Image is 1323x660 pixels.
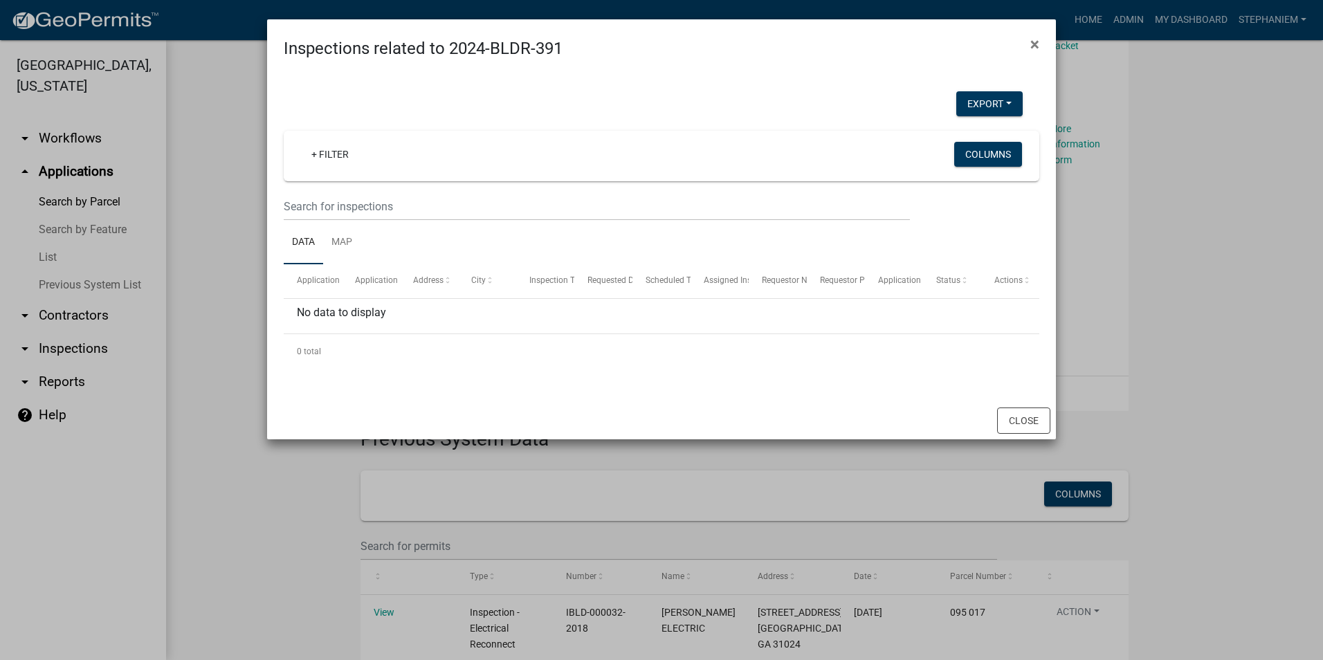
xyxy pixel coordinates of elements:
span: Requestor Name [762,275,824,285]
span: Actions [994,275,1023,285]
datatable-header-cell: Requestor Name [749,264,807,297]
datatable-header-cell: Address [400,264,458,297]
span: Requested Date [587,275,646,285]
datatable-header-cell: Requested Date [574,264,632,297]
a: Data [284,221,323,265]
div: 0 total [284,334,1039,369]
span: Address [413,275,444,285]
span: × [1030,35,1039,54]
datatable-header-cell: Actions [981,264,1039,297]
span: Scheduled Time [646,275,705,285]
span: Assigned Inspector [704,275,775,285]
datatable-header-cell: Application Type [342,264,400,297]
a: + Filter [300,142,360,167]
button: Close [997,407,1050,434]
datatable-header-cell: Inspection Type [516,264,574,297]
button: Close [1019,25,1050,64]
a: Map [323,221,361,265]
datatable-header-cell: Application Description [865,264,923,297]
datatable-header-cell: City [458,264,516,297]
input: Search for inspections [284,192,910,221]
span: Application Description [878,275,965,285]
button: Export [956,91,1023,116]
span: Application Type [355,275,418,285]
datatable-header-cell: Scheduled Time [632,264,691,297]
button: Columns [954,142,1022,167]
span: Requestor Phone [820,275,884,285]
span: City [471,275,486,285]
span: Status [936,275,960,285]
span: Application [297,275,340,285]
datatable-header-cell: Assigned Inspector [691,264,749,297]
datatable-header-cell: Status [923,264,981,297]
h4: Inspections related to 2024-BLDR-391 [284,36,563,61]
div: No data to display [284,299,1039,333]
datatable-header-cell: Application [284,264,342,297]
span: Inspection Type [529,275,588,285]
datatable-header-cell: Requestor Phone [807,264,865,297]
